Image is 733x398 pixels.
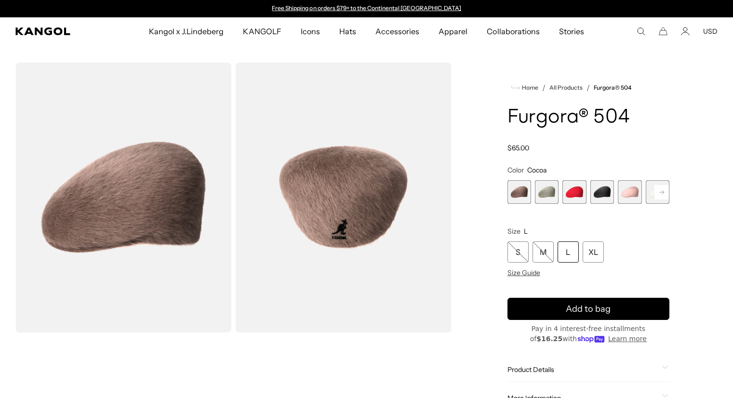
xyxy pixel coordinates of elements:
a: Kangol [15,27,98,35]
a: Icons [291,17,330,45]
label: Scarlet [562,180,586,204]
span: Home [520,84,538,91]
button: USD [703,27,718,36]
label: Moss Grey [535,180,559,204]
div: 1 of 7 [507,180,531,204]
span: Size Guide [507,268,540,277]
span: Color [507,166,524,174]
a: All Products [549,84,583,91]
a: Furgora® 504 [594,84,631,91]
a: Kangol x J.Lindeberg [139,17,234,45]
label: Cocoa [507,180,531,204]
span: Stories [559,17,584,45]
a: Hats [330,17,366,45]
label: Black [590,180,614,204]
span: Size [507,227,520,236]
div: 6 of 7 [646,180,669,204]
slideshow-component: Announcement bar [267,5,466,13]
div: L [558,241,579,263]
span: Add to bag [566,303,611,316]
h1: Furgora® 504 [507,107,669,128]
div: 5 of 7 [618,180,641,204]
div: 1 of 2 [267,5,466,13]
a: Account [681,27,690,36]
div: 3 of 7 [562,180,586,204]
div: 2 of 7 [535,180,559,204]
span: L [524,227,528,236]
li: / [538,82,546,93]
a: KANGOLF [233,17,291,45]
a: Free Shipping on orders $79+ to the Continental [GEOGRAPHIC_DATA] [272,4,461,12]
div: XL [583,241,604,263]
label: Ivory [646,180,669,204]
span: Cocoa [527,166,546,174]
span: Product Details [507,365,658,374]
a: Stories [549,17,594,45]
label: Dusty Rose [618,180,641,204]
summary: Search here [637,27,645,36]
a: Apparel [429,17,477,45]
span: Icons [301,17,320,45]
nav: breadcrumbs [507,82,669,93]
span: $65.00 [507,144,529,152]
button: Cart [659,27,667,36]
a: Collaborations [477,17,549,45]
img: color-cocoa [15,63,231,332]
div: 4 of 7 [590,180,614,204]
div: Announcement [267,5,466,13]
li: / [583,82,590,93]
img: color-cocoa [235,63,451,332]
div: M [533,241,554,263]
span: Accessories [375,17,419,45]
span: Kangol x J.Lindeberg [149,17,224,45]
span: Collaborations [487,17,539,45]
span: Hats [339,17,356,45]
button: Add to bag [507,298,669,320]
a: Accessories [366,17,429,45]
a: Home [511,83,538,92]
div: S [507,241,529,263]
span: Apparel [439,17,467,45]
span: KANGOLF [243,17,281,45]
